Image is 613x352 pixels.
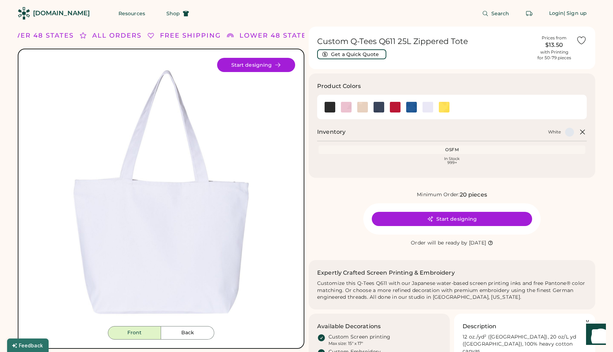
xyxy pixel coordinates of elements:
img: Navy Swatch Image [374,102,384,112]
img: Light Pink Swatch Image [341,102,352,112]
div: OSFM [320,147,584,153]
div: Customize this Q-Tees Q611 with our Japanese water-based screen printing inks and free Pantone® c... [317,280,587,301]
img: Q611 - White Front Image [27,58,295,326]
div: Q611 Style Image [27,58,295,326]
div: LOWER 48 STATES [239,31,311,40]
div: Prices from [542,35,567,41]
div: White [423,102,433,112]
button: Get a Quick Quote [317,49,386,59]
div: Navy [374,102,384,112]
div: [DOMAIN_NAME] [33,9,90,18]
div: [DATE] [469,240,486,247]
div: 20 pieces [460,191,487,199]
div: Order will be ready by [411,240,468,247]
h3: Description [463,322,497,331]
div: LOWER 48 STATES [2,31,74,40]
button: Shop [158,6,198,21]
div: with Printing for 50-79 pieces [537,49,571,61]
div: Minimum Order: [417,191,460,198]
div: Red [390,102,401,112]
h2: Inventory [317,128,346,136]
div: In Stock 999+ [320,157,584,165]
img: Royal Swatch Image [406,102,417,112]
div: White [548,129,561,135]
iframe: Front Chat [579,320,610,351]
span: Search [491,11,509,16]
button: Resources [110,6,154,21]
button: Start designing [372,212,532,226]
button: Search [474,6,518,21]
div: Black [325,102,335,112]
div: Natural [357,102,368,112]
div: $13.50 [536,41,572,49]
div: Yellow [439,102,449,112]
div: Light Pink [341,102,352,112]
img: White Swatch Image [423,102,433,112]
span: Shop [166,11,180,16]
img: Red Swatch Image [390,102,401,112]
img: Black Swatch Image [325,102,335,112]
div: Royal [406,102,417,112]
div: ALL ORDERS [92,31,142,40]
img: Rendered Logo - Screens [18,7,30,20]
h3: Product Colors [317,82,361,90]
button: Front [108,326,161,340]
button: Retrieve an order [522,6,536,21]
img: Natural Swatch Image [357,102,368,112]
div: | Sign up [564,10,587,17]
h1: Custom Q-Tees Q611 25L Zippered Tote [317,37,532,46]
img: Yellow Swatch Image [439,102,449,112]
div: FREE SHIPPING [160,31,221,40]
h2: Expertly Crafted Screen Printing & Embroidery [317,269,455,277]
button: Back [161,326,214,340]
div: Login [549,10,564,17]
h3: Available Decorations [317,322,381,331]
div: Custom Screen printing [328,334,391,341]
button: Start designing [217,58,295,72]
div: Max size: 15" x 17" [328,341,363,346]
